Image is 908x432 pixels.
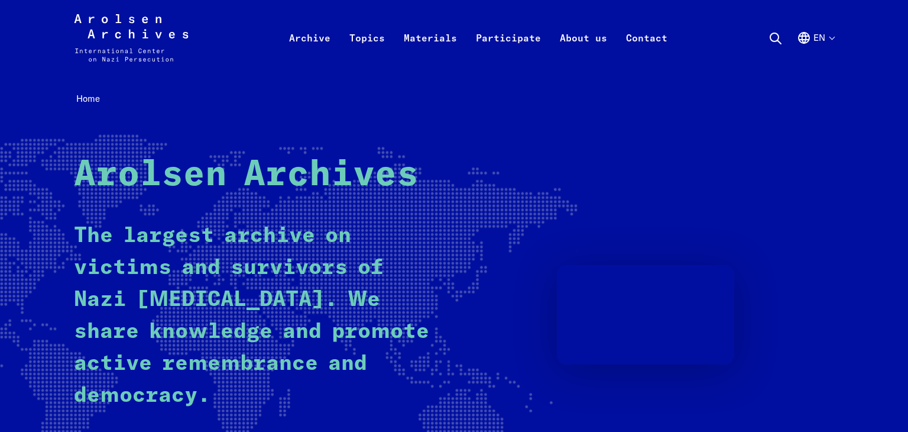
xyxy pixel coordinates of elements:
strong: Arolsen Archives [74,157,419,193]
a: Participate [466,28,550,76]
span: Home [76,93,100,104]
a: About us [550,28,617,76]
a: Contact [617,28,677,76]
a: Materials [394,28,466,76]
nav: Breadcrumb [74,90,834,108]
button: English, language selection [797,31,834,73]
a: Topics [340,28,394,76]
p: The largest archive on victims and survivors of Nazi [MEDICAL_DATA]. We share knowledge and promo... [74,220,433,412]
nav: Primary [280,14,677,62]
a: Archive [280,28,340,76]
